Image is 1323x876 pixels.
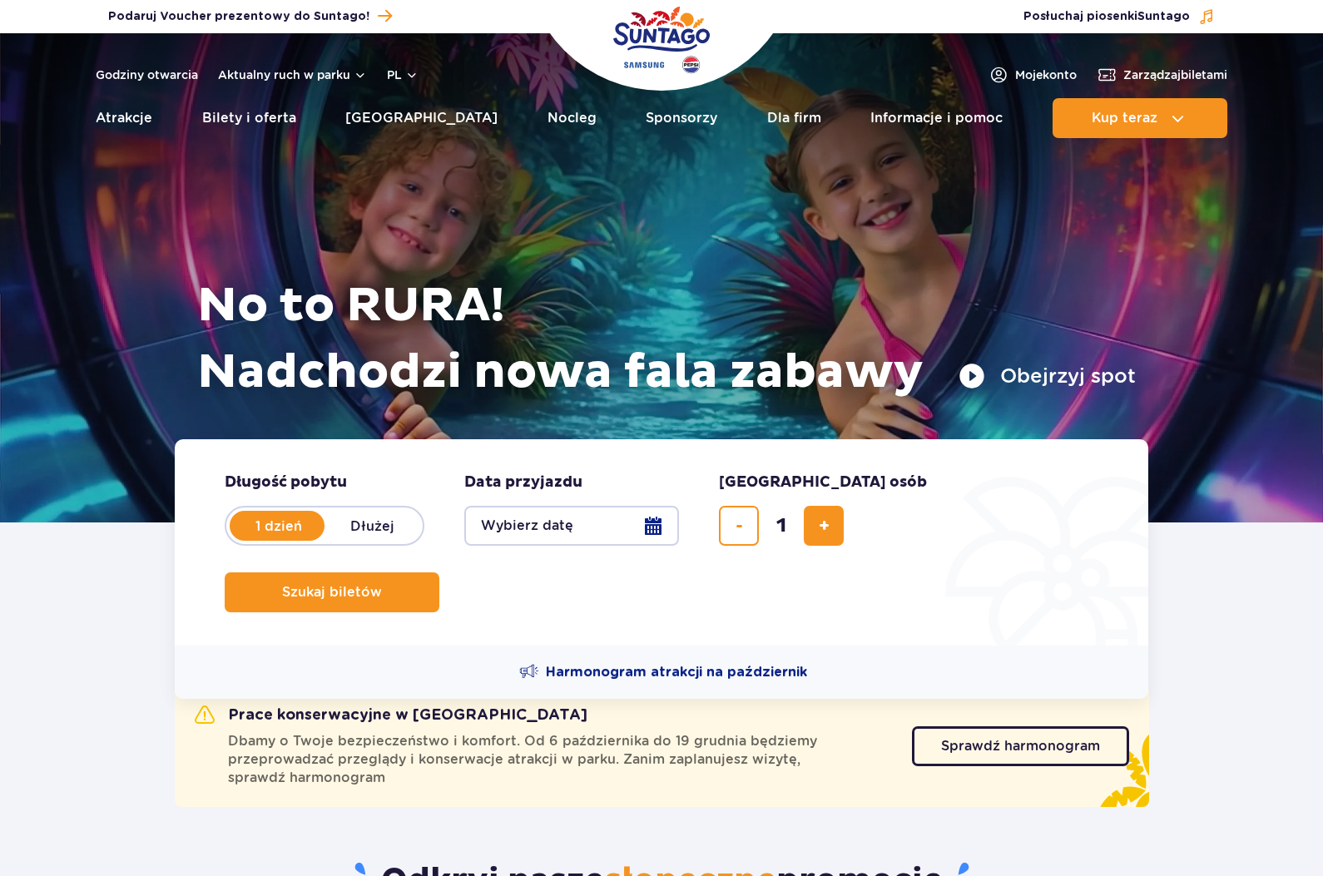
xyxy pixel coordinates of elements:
[387,67,419,83] button: pl
[175,439,1148,646] form: Planowanie wizyty w Park of Poland
[282,585,382,600] span: Szukaj biletów
[546,663,807,681] span: Harmonogram atrakcji na październik
[1023,8,1215,25] button: Posłuchaj piosenkiSuntago
[941,740,1100,753] span: Sprawdź harmonogram
[464,506,679,546] button: Wybierz datę
[225,473,347,492] span: Długość pobytu
[804,506,844,546] button: dodaj bilet
[548,98,597,138] a: Nocleg
[225,572,439,612] button: Szukaj biletów
[218,68,367,82] button: Aktualny ruch w parku
[870,98,1003,138] a: Informacje i pomoc
[464,473,582,492] span: Data przyjazdu
[959,363,1136,389] button: Obejrzyj spot
[228,732,892,787] span: Dbamy o Twoje bezpieczeństwo i komfort. Od 6 października do 19 grudnia będziemy przeprowadzać pr...
[345,98,498,138] a: [GEOGRAPHIC_DATA]
[1137,11,1190,22] span: Suntago
[989,65,1077,85] a: Mojekonto
[767,98,821,138] a: Dla firm
[96,98,152,138] a: Atrakcje
[1015,67,1077,83] span: Moje konto
[197,273,1136,406] h1: No to RURA! Nadchodzi nowa fala zabawy
[519,662,807,682] a: Harmonogram atrakcji na październik
[1092,111,1157,126] span: Kup teraz
[1053,98,1227,138] button: Kup teraz
[719,473,927,492] span: [GEOGRAPHIC_DATA] osób
[108,5,392,27] a: Podaruj Voucher prezentowy do Suntago!
[108,8,369,25] span: Podaruj Voucher prezentowy do Suntago!
[1097,65,1227,85] a: Zarządzajbiletami
[719,506,759,546] button: usuń bilet
[1023,8,1190,25] span: Posłuchaj piosenki
[912,726,1129,766] a: Sprawdź harmonogram
[646,98,717,138] a: Sponsorzy
[325,508,419,543] label: Dłużej
[231,508,326,543] label: 1 dzień
[96,67,198,83] a: Godziny otwarcia
[761,506,801,546] input: liczba biletów
[1123,67,1227,83] span: Zarządzaj biletami
[195,705,587,725] h2: Prace konserwacyjne w [GEOGRAPHIC_DATA]
[202,98,296,138] a: Bilety i oferta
